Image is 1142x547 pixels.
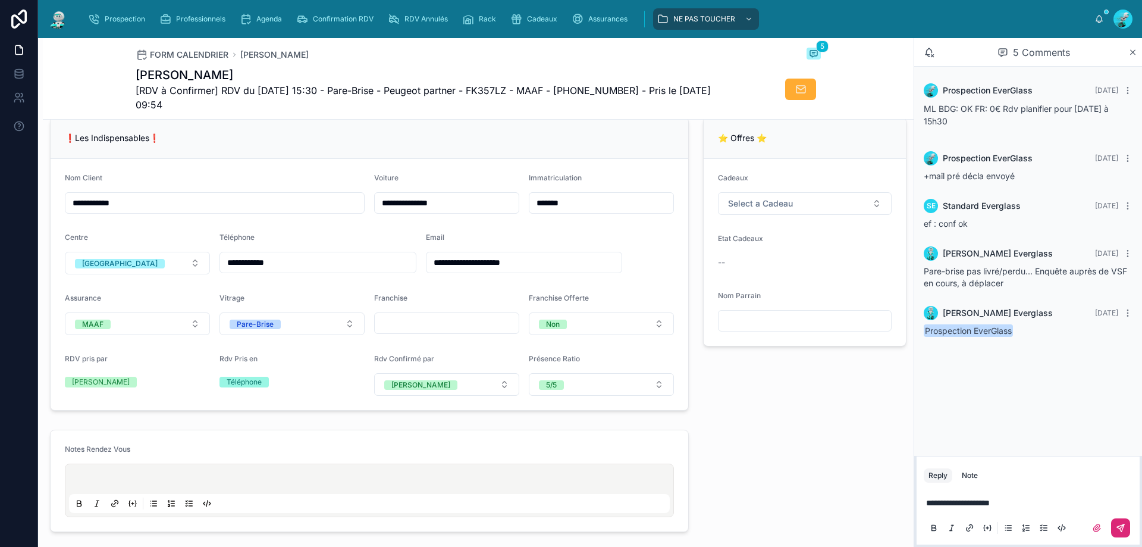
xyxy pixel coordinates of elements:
[718,234,763,243] span: Etat Cadeaux
[176,14,225,24] span: Professionnels
[1095,249,1118,258] span: [DATE]
[65,252,210,274] button: Select Button
[718,192,892,215] button: Select Button
[236,8,290,30] a: Agenda
[927,201,936,211] span: SE
[728,198,793,210] span: Select a Cadeau
[1095,154,1118,162] span: [DATE]
[673,14,735,24] span: NE PAS TOUCHER
[105,14,145,24] span: Prospection
[546,380,557,390] div: 5/5
[529,354,580,363] span: Présence Ratio
[943,307,1053,319] span: [PERSON_NAME] Everglass
[479,14,496,24] span: Rack
[65,293,101,302] span: Assurance
[1095,86,1118,95] span: [DATE]
[65,354,108,363] span: RDV pris par
[527,14,557,24] span: Cadeaux
[957,468,983,483] button: Note
[943,152,1033,164] span: Prospection EverGlass
[313,14,374,24] span: Confirmation RDV
[237,320,274,329] div: Pare-Brise
[459,8,504,30] a: Rack
[718,257,725,268] span: --
[807,48,821,62] button: 5
[374,173,399,182] span: Voiture
[82,259,158,268] div: [GEOGRAPHIC_DATA]
[653,8,759,30] a: NE PAS TOUCHER
[943,248,1053,260] span: [PERSON_NAME] Everglass
[150,49,228,61] span: FORM CALENDRIER
[1013,45,1070,60] span: 5 Comments
[1095,201,1118,210] span: [DATE]
[136,49,228,61] a: FORM CALENDRIER
[507,8,566,30] a: Cadeaux
[816,40,829,52] span: 5
[219,293,244,302] span: Vitrage
[136,67,732,83] h1: [PERSON_NAME]
[79,6,1094,32] div: scrollable content
[588,14,628,24] span: Assurances
[65,233,88,242] span: Centre
[529,293,589,302] span: Franchise Offerte
[219,233,255,242] span: Téléphone
[156,8,234,30] a: Professionnels
[962,471,978,480] div: Note
[136,83,732,112] span: [RDV à Confirmer] RDV du [DATE] 15:30 - Pare-Brise - Peugeot partner - FK357LZ - MAAF - [PHONE_NU...
[1095,308,1118,317] span: [DATE]
[924,218,968,229] span: ef : conf ok
[82,320,103,329] div: MAAF
[426,233,444,242] span: Email
[65,173,102,182] span: Nom Client
[924,324,1013,337] span: Prospection EverGlass
[384,8,456,30] a: RDV Annulés
[924,266,1127,288] span: Pare-brise pas livré/perdu... Enquête auprès de VSF en cours, à déplacer
[374,373,519,396] button: Select Button
[84,8,153,30] a: Prospection
[943,85,1033,96] span: Prospection EverGlass
[293,8,382,30] a: Confirmation RDV
[65,445,130,454] span: Notes Rendez Vous
[65,133,159,143] span: ❗Les Indispensables❗
[219,354,258,363] span: Rdv Pris en
[568,8,636,30] a: Assurances
[546,320,560,329] div: Non
[391,380,450,390] div: [PERSON_NAME]
[924,171,1015,181] span: +mail pré décla envoyé
[924,102,1132,127] p: ML BDG: OK FR: 0€ Rdv planifier pour [DATE] à 15h30
[72,377,130,387] div: [PERSON_NAME]
[404,14,448,24] span: RDV Annulés
[219,312,365,335] button: Select Button
[65,312,210,335] button: Select Button
[374,354,434,363] span: Rdv Confirmé par
[48,10,69,29] img: App logo
[943,200,1021,212] span: Standard Everglass
[718,173,748,182] span: Cadeaux
[256,14,282,24] span: Agenda
[374,293,407,302] span: Franchise
[227,377,262,387] div: Téléphone
[529,173,582,182] span: Immatriculation
[529,373,674,396] button: Select Button
[240,49,309,61] a: [PERSON_NAME]
[718,133,767,143] span: ⭐ Offres ⭐
[718,291,761,300] span: Nom Parrain
[924,468,952,483] button: Reply
[529,312,674,335] button: Select Button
